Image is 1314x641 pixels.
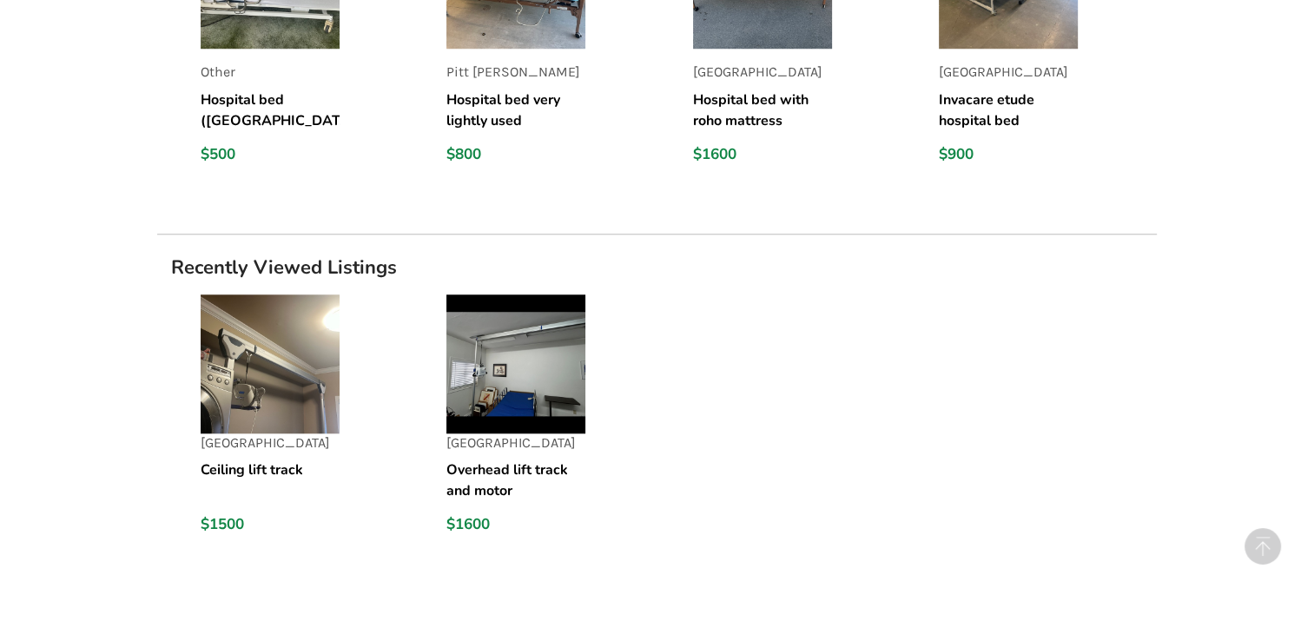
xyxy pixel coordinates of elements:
[201,89,340,131] h5: Hospital bed ([GEOGRAPHIC_DATA], [GEOGRAPHIC_DATA])
[693,63,832,83] p: [GEOGRAPHIC_DATA]
[446,294,664,563] a: listing[GEOGRAPHIC_DATA]Overhead lift track and motor$1600
[446,294,585,433] img: listing
[939,145,1078,164] div: $900
[201,459,340,501] h5: Ceiling lift track
[446,433,585,453] p: [GEOGRAPHIC_DATA]
[693,89,832,131] h5: Hospital bed with roho mattress
[939,89,1078,131] h5: Invacare etude hospital bed
[693,145,832,164] div: $1600
[939,63,1078,83] p: [GEOGRAPHIC_DATA]
[446,145,585,164] div: $800
[446,515,585,534] div: $1600
[201,294,340,433] img: listing
[201,145,340,164] div: $500
[446,89,585,131] h5: Hospital bed very lightly used
[157,255,1157,280] h1: Recently Viewed Listings
[201,63,340,83] p: Other
[446,459,585,501] h5: Overhead lift track and motor
[201,433,340,453] p: [GEOGRAPHIC_DATA]
[446,63,585,83] p: Pitt [PERSON_NAME]
[201,515,340,534] div: $1500
[201,294,419,563] a: listing[GEOGRAPHIC_DATA]Ceiling lift track$1500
